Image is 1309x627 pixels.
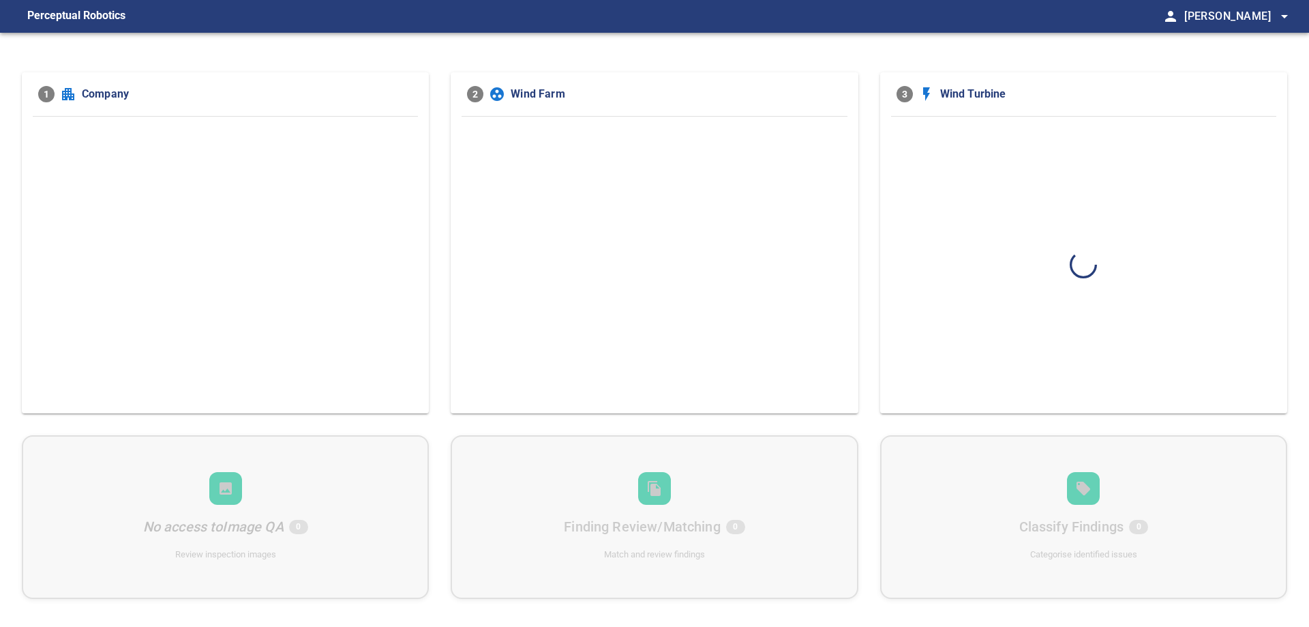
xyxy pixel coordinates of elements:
span: 3 [897,86,913,102]
span: person [1162,8,1179,25]
span: 1 [38,86,55,102]
span: Wind Farm [511,86,841,102]
span: Wind Turbine [940,86,1271,102]
span: [PERSON_NAME] [1184,7,1293,26]
span: Company [82,86,412,102]
figcaption: Perceptual Robotics [27,5,125,27]
span: arrow_drop_down [1276,8,1293,25]
button: [PERSON_NAME] [1179,3,1293,30]
span: 2 [467,86,483,102]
